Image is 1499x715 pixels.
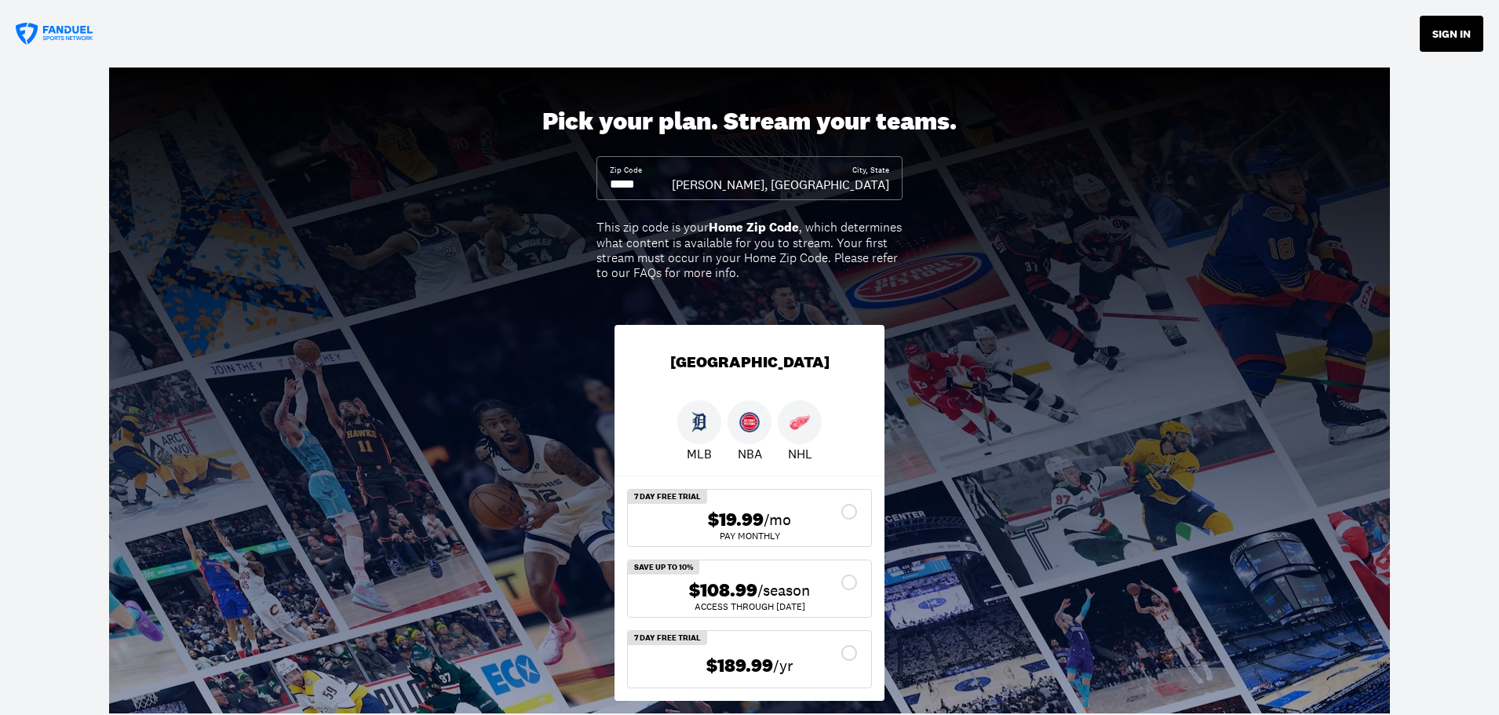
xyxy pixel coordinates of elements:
[738,444,762,463] p: NBA
[615,325,884,400] div: [GEOGRAPHIC_DATA]
[687,444,712,463] p: MLB
[788,444,812,463] p: NHL
[1420,16,1483,52] button: SIGN IN
[640,602,859,611] div: ACCESS THROUGH [DATE]
[739,412,760,432] img: Pistons
[773,655,793,677] span: /yr
[628,490,707,504] div: 7 Day Free Trial
[672,176,889,193] div: [PERSON_NAME], [GEOGRAPHIC_DATA]
[628,560,699,575] div: Save Up To 10%
[640,531,859,541] div: Pay Monthly
[542,107,957,137] div: Pick your plan. Stream your teams.
[757,579,810,601] span: /season
[610,165,642,176] div: Zip Code
[689,412,709,432] img: Tigers
[852,165,889,176] div: City, State
[709,219,799,235] b: Home Zip Code
[764,509,791,531] span: /mo
[596,220,903,280] div: This zip code is your , which determines what content is available for you to stream. Your first ...
[790,412,810,432] img: Red Wings
[706,655,773,677] span: $189.99
[628,631,707,645] div: 7 Day Free Trial
[689,579,757,602] span: $108.99
[708,509,764,531] span: $19.99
